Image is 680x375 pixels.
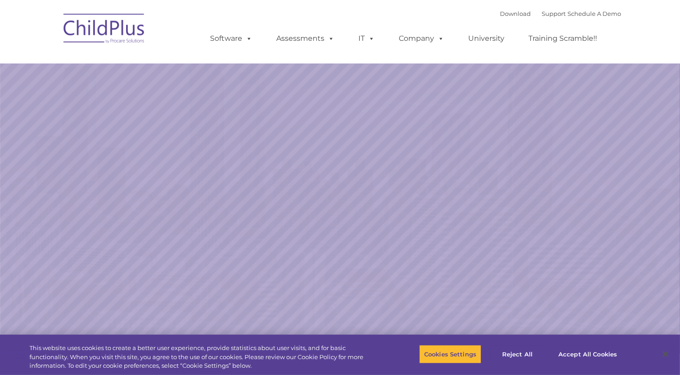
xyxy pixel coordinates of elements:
a: Assessments [268,29,344,48]
a: Schedule A Demo [568,10,621,17]
a: Learn More [462,203,575,233]
a: Support [542,10,566,17]
button: Close [656,344,675,364]
font: | [500,10,621,17]
a: Software [201,29,262,48]
button: Accept All Cookies [553,345,622,364]
span: Last name [126,60,154,67]
a: Download [500,10,531,17]
a: Company [390,29,454,48]
a: IT [350,29,384,48]
div: This website uses cookies to create a better user experience, provide statistics about user visit... [29,344,374,370]
img: ChildPlus by Procare Solutions [59,7,150,53]
button: Cookies Settings [419,345,481,364]
a: University [460,29,514,48]
a: Training Scramble!! [520,29,607,48]
span: Phone number [126,97,165,104]
button: Reject All [489,345,546,364]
